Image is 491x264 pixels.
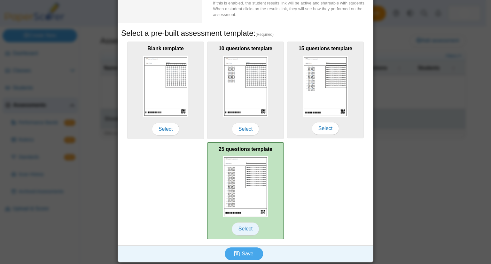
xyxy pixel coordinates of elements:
[223,56,268,117] img: scan_sheet_10_questions.png
[213,0,370,18] div: If this is enabled, the student results link will be active and shareable with students. When a s...
[232,222,259,235] span: Select
[303,56,348,117] img: scan_sheet_15_questions.png
[219,46,272,51] b: 10 questions template
[312,122,339,135] span: Select
[152,123,179,136] span: Select
[255,32,274,37] span: (Required)
[225,247,263,260] button: Save
[299,46,352,51] b: 15 questions template
[232,123,259,136] span: Select
[219,146,272,152] b: 25 questions template
[143,56,188,117] img: scan_sheet_blank.png
[242,251,253,256] span: Save
[223,156,268,217] img: scan_sheet_25_questions.png
[121,28,370,39] h5: Select a pre-built assessment template:
[147,46,184,51] b: Blank template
